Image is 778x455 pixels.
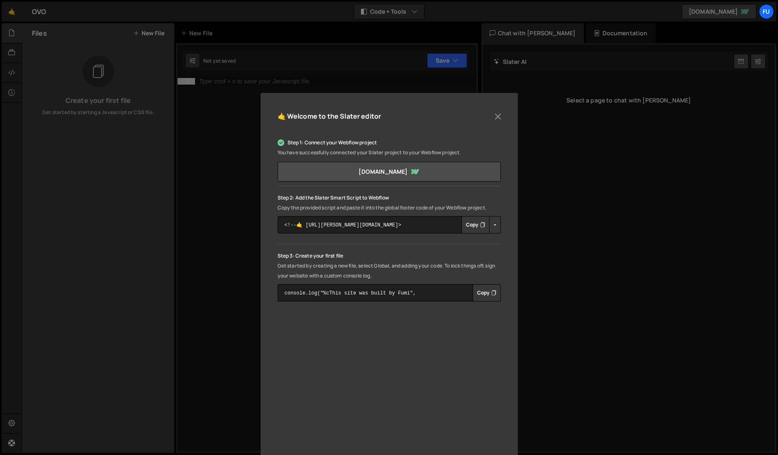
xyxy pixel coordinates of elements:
p: You have successfully connected your Slater project to your Webflow project. [278,148,501,158]
iframe: YouTube video player [278,320,501,446]
button: Copy [461,216,490,234]
a: Fu [759,4,774,19]
div: Button group with nested dropdown [473,284,501,302]
p: Get started by creating a new file, select Global, and adding your code. To kick things off, sign... [278,261,501,281]
div: Button group with nested dropdown [461,216,501,234]
a: [DOMAIN_NAME] [278,162,501,182]
button: Copy [473,284,501,302]
textarea: <!--🤙 [URL][PERSON_NAME][DOMAIN_NAME]> <script>document.addEventListener("DOMContentLoaded", func... [278,216,501,234]
p: Step 1: Connect your Webflow project [278,138,501,148]
h5: 🤙 Welcome to the Slater editor [278,110,381,123]
p: Step 3: Create your first file [278,251,501,261]
textarea: console.log("%cThis site was built by Fumi", "background:blue;color:#fff;padding: 8px;"); [278,284,501,302]
button: Close [492,110,504,123]
p: Copy the provided script and paste it into the global footer code of your Webflow project. [278,203,501,213]
p: Step 2: Add the Slater Smart Script to Webflow [278,193,501,203]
